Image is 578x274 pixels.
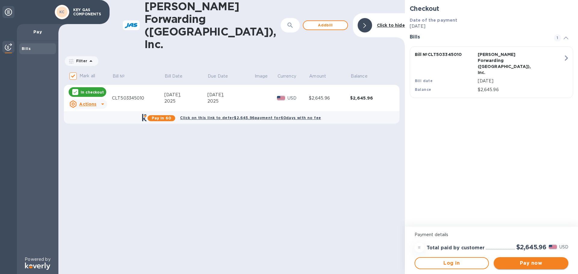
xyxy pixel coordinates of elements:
p: Balance [351,73,368,79]
img: USD [277,96,285,100]
b: Bill date [415,79,433,83]
p: USD [559,244,568,250]
b: Click to hide [377,23,405,28]
p: Amount [309,73,326,79]
span: Bill Date [165,73,190,79]
div: = [415,243,424,252]
b: Bills [22,46,31,51]
b: Date of the payment [410,18,458,23]
button: Addbill [303,20,348,30]
img: USD [549,245,557,249]
p: In checkout [81,90,104,95]
button: Log in [415,257,489,269]
p: Bill Date [165,73,182,79]
button: Bill №CLT503345010[PERSON_NAME] Forwarding ([GEOGRAPHIC_DATA]), Inc.Bill date[DATE]Balance$2,645.96 [410,46,573,98]
p: KEY GAS COMPONENTS [73,8,103,16]
p: Image [255,73,268,79]
div: [DATE], [164,92,207,98]
span: Log in [420,260,484,267]
p: [DATE] [478,78,563,84]
b: Click on this link to defer $2,645.96 payment for 60 days with no fee [180,115,321,120]
span: Due Date [208,73,236,79]
div: $2,645.96 [309,95,350,101]
span: Add bill [308,22,343,29]
p: [DATE] [410,23,573,29]
button: Pay now [494,257,568,269]
p: Pay [22,29,54,35]
p: Currency [278,73,296,79]
p: USD [287,95,309,101]
span: Amount [309,73,334,79]
span: Pay now [499,260,564,267]
h3: Total paid by customer [427,245,485,251]
b: Pay in 60 [152,116,171,120]
div: CLT503345010 [112,95,164,101]
p: Powered by [25,256,50,263]
span: Balance [351,73,375,79]
div: 2025 [207,98,254,104]
p: Mark all [79,73,95,79]
b: KC [59,10,65,14]
u: Actions [79,102,96,106]
h2: Checkout [410,5,573,12]
p: Payment details [415,232,568,238]
div: [DATE], [207,92,254,98]
h3: Bills [410,34,547,40]
p: [PERSON_NAME] Forwarding ([GEOGRAPHIC_DATA]), Inc. [478,51,538,75]
p: Due Date [208,73,228,79]
img: Logo [25,263,50,270]
span: Bill № [113,73,133,79]
span: 1 [554,34,561,42]
p: Filter [74,58,87,63]
div: $2,645.96 [350,95,392,101]
div: 2025 [164,98,207,104]
p: Bill № CLT503345010 [415,51,475,57]
p: Bill № [113,73,125,79]
p: $2,645.96 [478,87,563,93]
h2: $2,645.96 [516,243,546,251]
b: Balance [415,87,431,92]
